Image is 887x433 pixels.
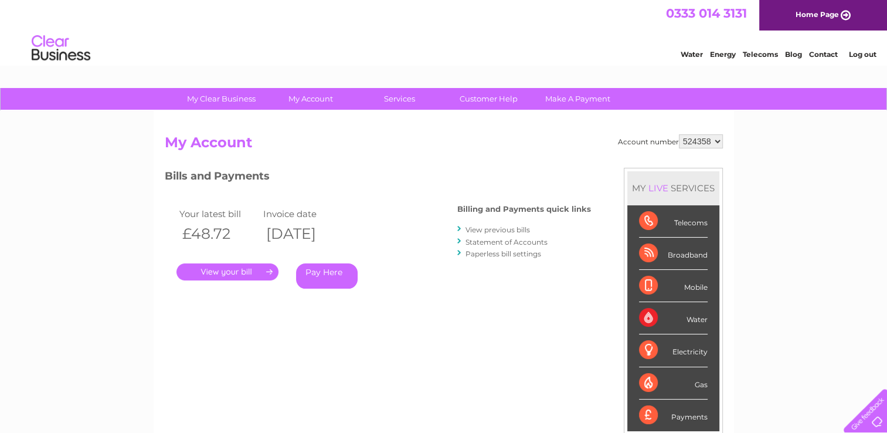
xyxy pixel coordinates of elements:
[809,50,838,59] a: Contact
[639,205,708,238] div: Telecoms
[31,31,91,66] img: logo.png
[176,263,278,280] a: .
[457,205,591,214] h4: Billing and Payments quick links
[681,50,703,59] a: Water
[710,50,736,59] a: Energy
[465,238,548,246] a: Statement of Accounts
[260,222,345,246] th: [DATE]
[465,249,541,258] a: Paperless bill settings
[785,50,802,59] a: Blog
[260,206,345,222] td: Invoice date
[351,88,448,110] a: Services
[639,302,708,334] div: Water
[165,134,723,157] h2: My Account
[639,334,708,367] div: Electricity
[639,270,708,302] div: Mobile
[639,367,708,400] div: Gas
[639,238,708,270] div: Broadband
[646,182,671,194] div: LIVE
[165,168,591,188] h3: Bills and Payments
[173,88,270,110] a: My Clear Business
[529,88,626,110] a: Make A Payment
[296,263,358,289] a: Pay Here
[666,6,747,21] a: 0333 014 3131
[639,400,708,431] div: Payments
[176,206,261,222] td: Your latest bill
[465,225,530,234] a: View previous bills
[440,88,537,110] a: Customer Help
[262,88,359,110] a: My Account
[848,50,876,59] a: Log out
[618,134,723,148] div: Account number
[627,171,719,205] div: MY SERVICES
[176,222,261,246] th: £48.72
[743,50,778,59] a: Telecoms
[167,6,721,57] div: Clear Business is a trading name of Verastar Limited (registered in [GEOGRAPHIC_DATA] No. 3667643...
